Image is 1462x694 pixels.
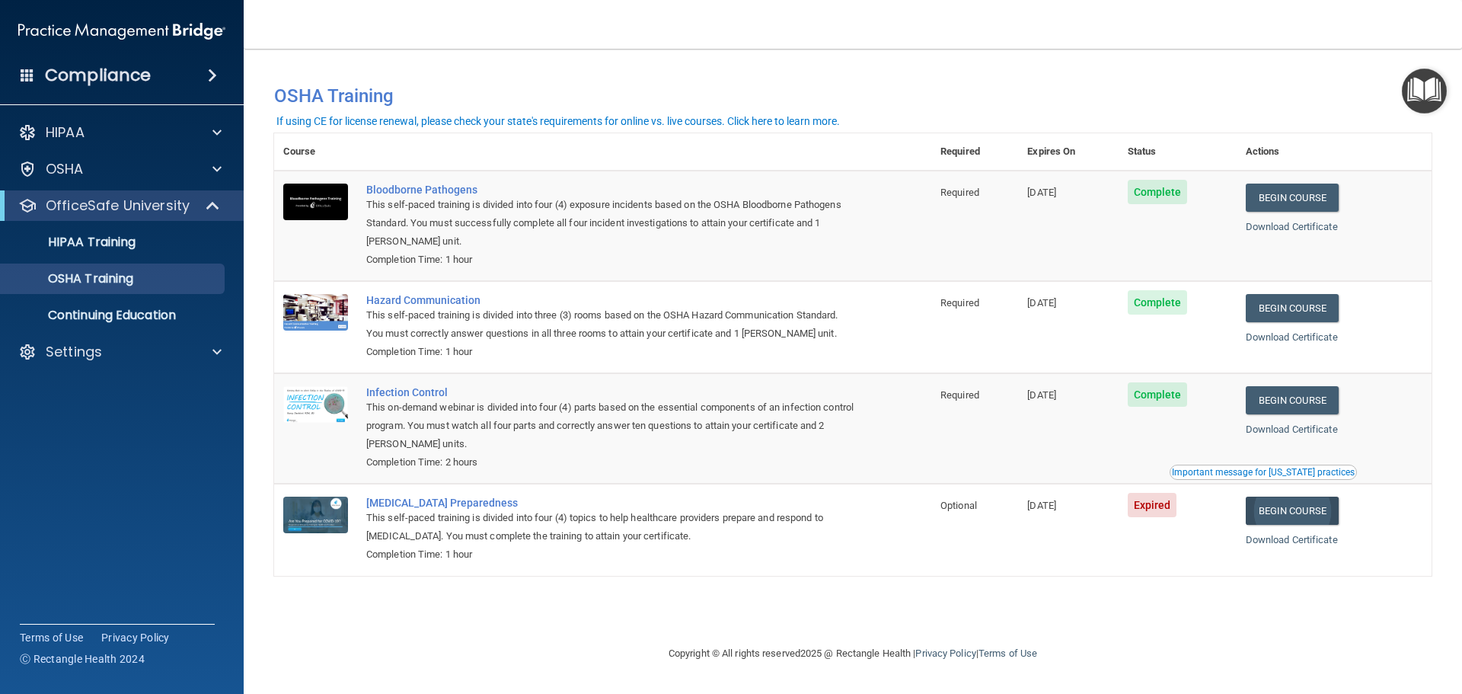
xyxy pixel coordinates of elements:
[1018,133,1118,171] th: Expires On
[18,197,221,215] a: OfficeSafe University
[274,133,357,171] th: Course
[1246,184,1339,212] a: Begin Course
[1128,382,1188,407] span: Complete
[18,160,222,178] a: OSHA
[274,114,842,129] button: If using CE for license renewal, please check your state's requirements for online vs. live cours...
[46,123,85,142] p: HIPAA
[274,85,1432,107] h4: OSHA Training
[45,65,151,86] h4: Compliance
[940,187,979,198] span: Required
[366,196,855,251] div: This self-paced training is divided into four (4) exposure incidents based on the OSHA Bloodborne...
[1237,133,1432,171] th: Actions
[18,123,222,142] a: HIPAA
[366,545,855,564] div: Completion Time: 1 hour
[10,308,218,323] p: Continuing Education
[276,116,840,126] div: If using CE for license renewal, please check your state's requirements for online vs. live cours...
[1128,290,1188,315] span: Complete
[978,648,1037,659] a: Terms of Use
[366,184,855,196] a: Bloodborne Pathogens
[1119,133,1237,171] th: Status
[915,648,975,659] a: Privacy Policy
[46,160,84,178] p: OSHA
[1128,493,1177,517] span: Expired
[366,294,855,306] a: Hazard Communication
[366,497,855,509] a: [MEDICAL_DATA] Preparedness
[18,343,222,361] a: Settings
[940,500,977,511] span: Optional
[1246,534,1338,545] a: Download Certificate
[1027,297,1056,309] span: [DATE]
[1170,465,1357,480] button: Read this if you are a dental practitioner in the state of CA
[10,271,133,286] p: OSHA Training
[940,297,979,309] span: Required
[1246,386,1339,414] a: Begin Course
[1246,331,1338,343] a: Download Certificate
[1027,389,1056,401] span: [DATE]
[10,235,136,250] p: HIPAA Training
[1246,221,1338,232] a: Download Certificate
[1128,180,1188,204] span: Complete
[366,251,855,269] div: Completion Time: 1 hour
[366,453,855,472] div: Completion Time: 2 hours
[46,343,102,361] p: Settings
[366,398,855,453] div: This on-demand webinar is divided into four (4) parts based on the essential components of an inf...
[101,630,170,645] a: Privacy Policy
[1402,69,1447,114] button: Open Resource Center
[1027,187,1056,198] span: [DATE]
[931,133,1018,171] th: Required
[940,389,979,401] span: Required
[1246,497,1339,525] a: Begin Course
[18,16,225,46] img: PMB logo
[20,630,83,645] a: Terms of Use
[20,651,145,667] span: Ⓒ Rectangle Health 2024
[1246,424,1338,435] a: Download Certificate
[366,386,855,398] a: Infection Control
[1027,500,1056,511] span: [DATE]
[1172,468,1355,477] div: Important message for [US_STATE] practices
[366,343,855,361] div: Completion Time: 1 hour
[575,629,1131,678] div: Copyright © All rights reserved 2025 @ Rectangle Health | |
[366,306,855,343] div: This self-paced training is divided into three (3) rooms based on the OSHA Hazard Communication S...
[46,197,190,215] p: OfficeSafe University
[1246,294,1339,322] a: Begin Course
[366,509,855,545] div: This self-paced training is divided into four (4) topics to help healthcare providers prepare and...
